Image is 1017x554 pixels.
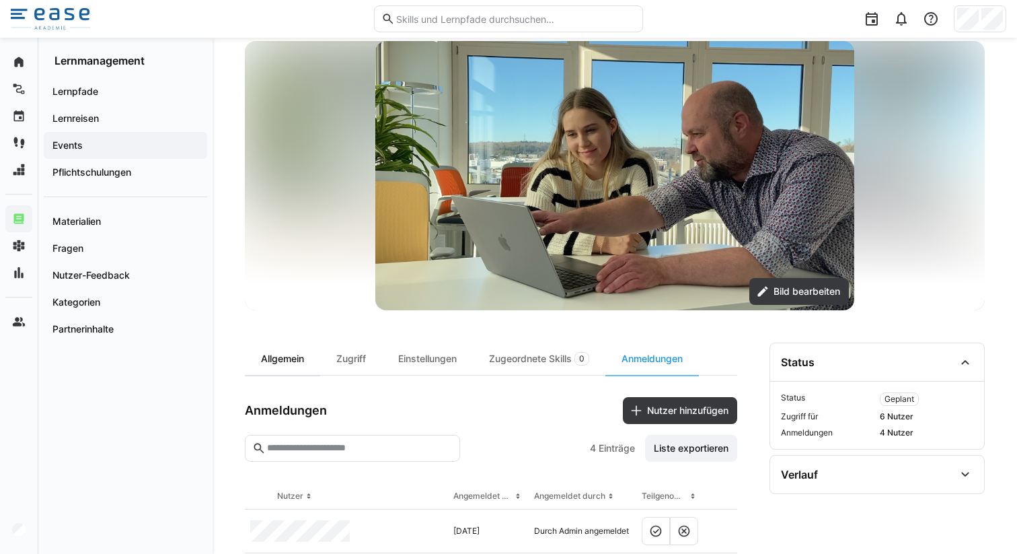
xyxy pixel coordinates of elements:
[605,343,699,375] div: Anmeldungen
[453,526,480,536] span: [DATE]
[771,285,842,298] span: Bild bearbeiten
[781,427,874,438] span: Anmeldungen
[880,427,973,438] span: 4 Nutzer
[645,404,730,417] span: Nutzer hinzufügen
[645,435,737,462] button: Liste exportieren
[473,343,605,375] div: Zugeordnete Skills
[534,526,629,536] span: Durch Admin angemeldet
[320,343,382,375] div: Zugriff
[642,491,687,501] div: Teilgenommen
[781,411,874,422] span: Zugriff für
[749,278,849,305] button: Bild bearbeiten
[382,343,473,375] div: Einstellungen
[534,491,605,501] div: Angemeldet durch
[590,442,596,455] span: 4
[781,355,815,369] div: Status
[395,13,636,25] input: Skills und Lernpfade durchsuchen…
[245,403,327,418] h3: Anmeldungen
[245,343,320,375] div: Allgemein
[599,442,635,455] span: Einträge
[884,394,914,405] span: Geplant
[453,491,513,501] div: Angemeldet am
[579,353,585,364] span: 0
[623,397,737,424] button: Nutzer hinzufügen
[652,442,730,455] span: Liste exportieren
[880,411,973,422] span: 6 Nutzer
[277,491,303,501] div: Nutzer
[781,392,874,406] span: Status
[781,468,818,481] div: Verlauf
